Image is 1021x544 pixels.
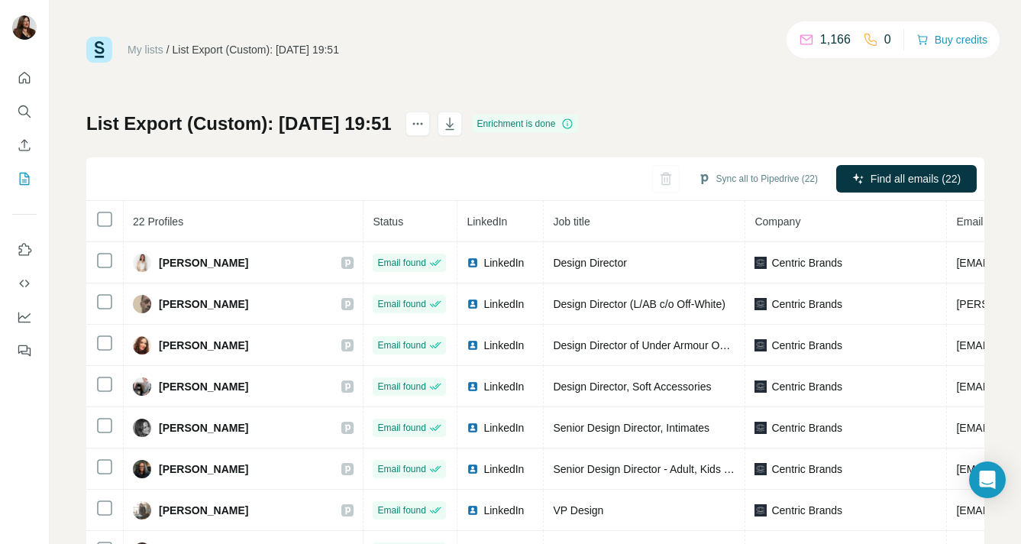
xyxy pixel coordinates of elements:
span: Company [754,215,800,228]
div: Open Intercom Messenger [969,461,1006,498]
img: LinkedIn logo [467,298,479,310]
span: LinkedIn [483,503,524,518]
button: Use Surfe API [12,270,37,297]
p: 1,166 [820,31,851,49]
span: [PERSON_NAME] [159,379,248,394]
span: Email [956,215,983,228]
img: LinkedIn logo [467,339,479,351]
span: Job title [553,215,590,228]
button: My lists [12,165,37,193]
span: Email found [377,421,425,435]
span: Email found [377,504,425,517]
span: Email found [377,338,425,352]
span: Email found [377,297,425,311]
button: Search [12,98,37,125]
span: Senior Design Director - Adult, Kids + Family Sleep/Loungewear [553,463,856,475]
span: Design Director of Under Armour Outerwear [553,339,761,351]
span: Design Director, Soft Accessories [553,380,711,393]
button: actions [405,112,430,136]
button: Buy credits [916,29,987,50]
button: Feedback [12,337,37,364]
h1: List Export (Custom): [DATE] 19:51 [86,112,392,136]
span: Senior Design Director, Intimates [553,422,709,434]
img: LinkedIn logo [467,504,479,516]
img: Avatar [133,419,151,437]
img: Avatar [133,254,151,272]
span: Status [373,215,403,228]
img: Avatar [133,377,151,396]
img: Avatar [12,15,37,40]
img: company-logo [754,422,767,434]
button: Enrich CSV [12,131,37,159]
span: 22 Profiles [133,215,183,228]
span: Centric Brands [771,338,842,353]
img: company-logo [754,504,767,516]
button: Quick start [12,64,37,92]
button: Use Surfe on LinkedIn [12,236,37,264]
span: [PERSON_NAME] [159,461,248,477]
span: Centric Brands [771,255,842,270]
div: Enrichment is done [473,115,579,133]
span: Email found [377,380,425,393]
span: Centric Brands [771,379,842,394]
img: Avatar [133,501,151,520]
span: LinkedIn [483,379,524,394]
img: LinkedIn logo [467,463,479,475]
span: VP Design [553,504,603,516]
button: Sync all to Pipedrive (22) [687,167,829,190]
span: Centric Brands [771,461,842,477]
span: Centric Brands [771,296,842,312]
img: Avatar [133,460,151,478]
img: company-logo [754,339,767,351]
span: [PERSON_NAME] [159,296,248,312]
span: Centric Brands [771,420,842,436]
div: List Export (Custom): [DATE] 19:51 [173,42,339,57]
span: [PERSON_NAME] [159,503,248,518]
span: LinkedIn [483,420,524,436]
span: Design Director [553,257,626,269]
span: Email found [377,256,425,270]
img: Surfe Logo [86,37,112,63]
p: 0 [884,31,891,49]
img: company-logo [754,298,767,310]
span: LinkedIn [483,296,524,312]
span: LinkedIn [483,338,524,353]
span: Email found [377,462,425,476]
img: Avatar [133,295,151,313]
a: My lists [128,44,163,56]
img: company-logo [754,380,767,393]
img: LinkedIn logo [467,380,479,393]
img: company-logo [754,463,767,475]
span: Centric Brands [771,503,842,518]
img: Avatar [133,336,151,355]
img: company-logo [754,257,767,269]
button: Dashboard [12,303,37,331]
span: [PERSON_NAME] [159,338,248,353]
span: [PERSON_NAME] [159,420,248,436]
li: / [166,42,170,57]
span: LinkedIn [483,255,524,270]
span: [PERSON_NAME] [159,255,248,270]
button: Find all emails (22) [836,165,977,193]
img: LinkedIn logo [467,257,479,269]
span: LinkedIn [467,215,507,228]
img: LinkedIn logo [467,422,479,434]
span: Design Director (L/AB c/o Off-White) [553,298,725,310]
span: Find all emails (22) [871,171,961,186]
span: LinkedIn [483,461,524,477]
